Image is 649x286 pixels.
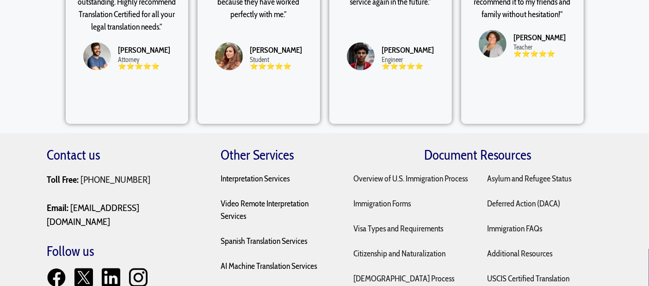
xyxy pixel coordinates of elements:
[221,261,317,271] a: AI Machine Translation Services
[382,44,434,56] div: [PERSON_NAME]
[47,202,69,213] strong: Email:
[221,199,309,221] a: Video Remote Interpretation Services
[354,274,455,284] a: [DEMOGRAPHIC_DATA] Process
[47,202,140,228] a: [EMAIL_ADDRESS][DOMAIN_NAME]
[354,199,411,209] a: Immigration Forms
[221,236,307,246] a: Spanish Translation Services
[513,32,566,44] div: [PERSON_NAME]
[487,274,569,284] a: USCIS Certified Translation
[354,174,468,184] a: Overview of U.S. Immigration Process
[382,56,434,70] div: Engineer ⭐⭐⭐⭐⭐
[354,224,444,234] a: Visa Types and Requirements
[118,44,170,56] div: [PERSON_NAME]
[47,243,202,260] h3: Follow us
[487,199,560,209] a: Deferred Action (DACA)
[250,44,302,56] div: [PERSON_NAME]
[81,174,151,185] a: [PHONE_NUMBER]
[487,249,552,259] a: Additional Resources
[513,44,566,57] div: Teacher ⭐⭐⭐⭐⭐
[47,174,79,185] strong: Toll Free:
[118,56,170,70] div: Attorney ⭐⭐⭐⭐⭐
[250,56,302,70] div: Student ⭐⭐⭐⭐⭐
[487,174,571,184] a: Asylum and Refugee Status
[47,147,202,163] h3: Contact us
[221,147,335,163] h3: Other Services
[425,147,532,163] a: Document Resources
[487,224,542,234] a: Immigration FAQs
[354,249,446,259] a: Citizenship and Naturalization
[221,174,290,184] a: Interpretation Services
